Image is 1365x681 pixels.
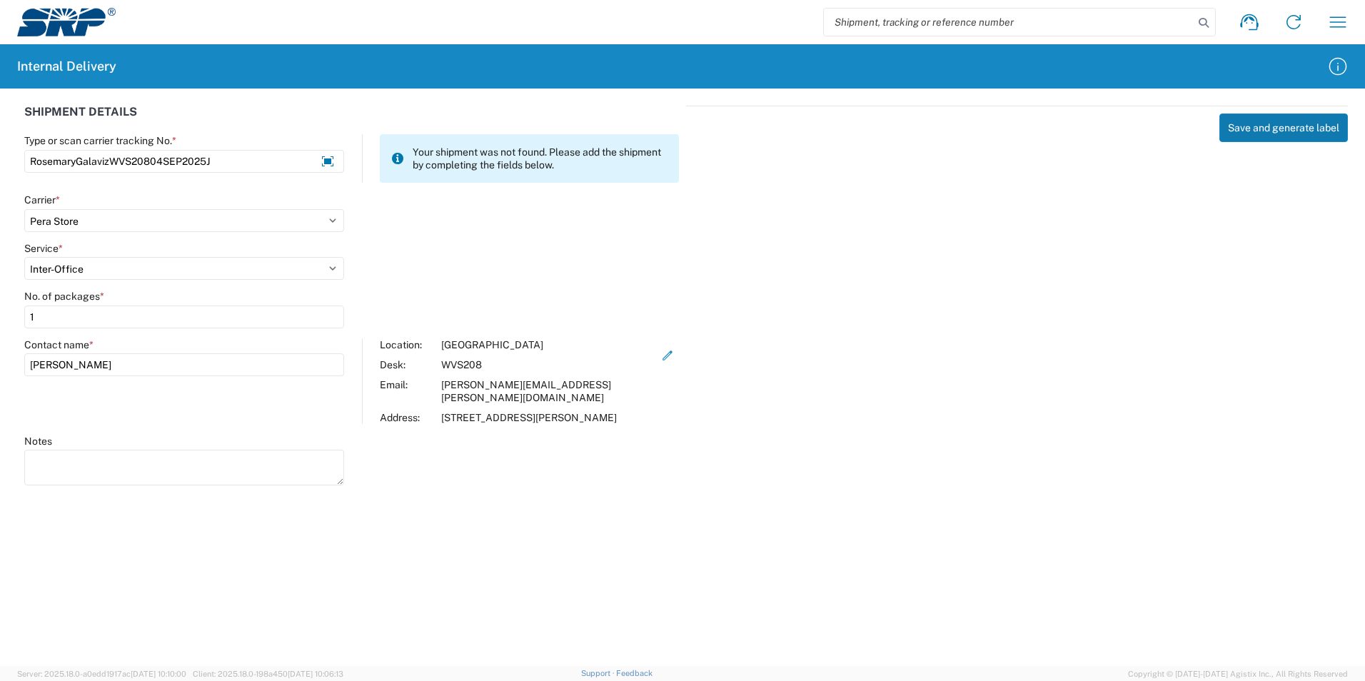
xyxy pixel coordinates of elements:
h2: Internal Delivery [17,58,116,75]
div: [STREET_ADDRESS][PERSON_NAME] [441,411,657,424]
img: srp [17,8,116,36]
span: Your shipment was not found. Please add the shipment by completing the fields below. [413,146,668,171]
label: Type or scan carrier tracking No. [24,134,176,147]
div: Email: [380,378,434,404]
div: SHIPMENT DETAILS [24,106,679,134]
div: Location: [380,338,434,351]
a: Support [581,669,617,677]
label: No. of packages [24,290,104,303]
label: Carrier [24,193,60,206]
div: Address: [380,411,434,424]
label: Service [24,242,63,255]
span: [DATE] 10:06:13 [288,670,343,678]
span: Copyright © [DATE]-[DATE] Agistix Inc., All Rights Reserved [1128,667,1348,680]
input: Shipment, tracking or reference number [824,9,1194,36]
div: WVS208 [441,358,657,371]
a: Feedback [616,669,653,677]
span: Client: 2025.18.0-198a450 [193,670,343,678]
div: [GEOGRAPHIC_DATA] [441,338,657,351]
label: Notes [24,435,52,448]
button: Save and generate label [1219,113,1348,142]
span: Server: 2025.18.0-a0edd1917ac [17,670,186,678]
div: Desk: [380,358,434,371]
label: Contact name [24,338,94,351]
div: [PERSON_NAME][EMAIL_ADDRESS][PERSON_NAME][DOMAIN_NAME] [441,378,657,404]
span: [DATE] 10:10:00 [131,670,186,678]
